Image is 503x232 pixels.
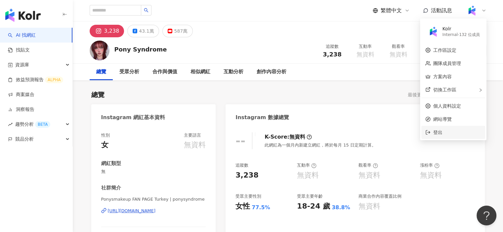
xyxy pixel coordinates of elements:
div: 女 [101,140,108,150]
div: 總覽 [96,68,106,76]
a: 洞察報告 [8,106,34,113]
div: 網紅類型 [101,160,121,167]
button: 587萬 [162,25,193,37]
div: 38.8% [332,204,350,211]
div: [URL][DOMAIN_NAME] [108,208,156,214]
div: 總覽 [91,90,105,99]
div: 創作內容分析 [257,68,286,76]
div: 互動分析 [224,68,243,76]
div: 無資料 [358,170,380,181]
button: 3,238 [90,25,124,37]
div: 女性 [235,201,250,212]
div: 觀看率 [386,43,411,50]
a: 商案媒合 [8,91,34,98]
span: 活動訊息 [431,7,452,14]
span: 3,238 [323,51,342,58]
span: 趨勢分析 [15,117,50,132]
div: 無資料 [289,133,305,141]
a: 團隊成員管理 [433,61,461,66]
div: 受眾主要性別 [235,193,261,199]
div: 無資料 [297,170,319,181]
div: 商業合作內容覆蓋比例 [358,193,401,199]
a: searchAI 找網紅 [8,32,36,39]
a: 方案內容 [433,74,452,79]
img: Kolr%20app%20icon%20%281%29.png [466,4,478,17]
img: KOL Avatar [90,41,109,60]
div: 漲粉率 [420,162,440,168]
div: 77.5% [252,204,270,211]
span: 切換工作區 [433,87,456,92]
span: 資源庫 [15,57,29,72]
span: 無 [101,169,206,175]
span: 網站導覽 [433,116,481,123]
div: 無資料 [358,201,380,212]
div: 無資料 [184,140,206,150]
div: 43.1萬 [139,26,154,36]
span: 無資料 [390,51,407,58]
img: Kolr%20app%20icon%20%281%29.png [427,25,440,38]
img: logo [5,9,41,22]
div: 互動率 [353,43,378,50]
div: 性別 [101,132,110,138]
div: 無資料 [420,170,442,181]
div: 18-24 歲 [297,201,330,212]
a: 找貼文 [8,47,30,53]
div: -- [235,134,245,148]
div: 3,238 [104,26,119,36]
button: 43.1萬 [127,25,159,37]
div: 合作與價值 [152,68,177,76]
div: 此網紅為一個月內新建立網紅，將於每月 15 日定期計算。 [265,142,376,148]
span: 無資料 [356,51,374,58]
div: 互動率 [297,162,316,168]
div: Kolr [442,26,480,32]
iframe: Help Scout Beacon - Open [477,206,496,225]
div: BETA [35,121,50,128]
div: Instagram 數據總覽 [235,114,289,121]
div: 主要語言 [184,132,201,138]
div: Pony Syndrome [114,45,167,53]
span: 登出 [433,130,442,135]
a: 工作區設定 [433,48,456,53]
a: 效益預測報告ALPHA [8,77,63,83]
div: 追蹤數 [235,162,248,168]
div: 最後更新日期：[DATE] [408,92,456,97]
span: rise [8,122,13,127]
div: 3,238 [235,170,259,181]
span: 繁體中文 [381,7,402,14]
div: K-Score : [265,133,312,141]
span: search [144,8,148,13]
div: 相似網紅 [190,68,210,76]
div: 觀看率 [358,162,378,168]
div: 587萬 [174,26,188,36]
div: Instagram 網紅基本資料 [101,114,165,121]
span: Ponysmakeup FAN PAGE Turkey | ponysyndrome [101,196,206,202]
div: 社群簡介 [101,184,121,191]
div: 受眾主要年齡 [297,193,323,199]
a: 個人資料設定 [433,103,461,109]
div: Internal - 132 位成員 [442,32,480,38]
div: 受眾分析 [119,68,139,76]
a: [URL][DOMAIN_NAME] [101,208,206,214]
span: right [479,88,482,92]
div: 追蹤數 [320,43,345,50]
span: 競品分析 [15,132,34,147]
